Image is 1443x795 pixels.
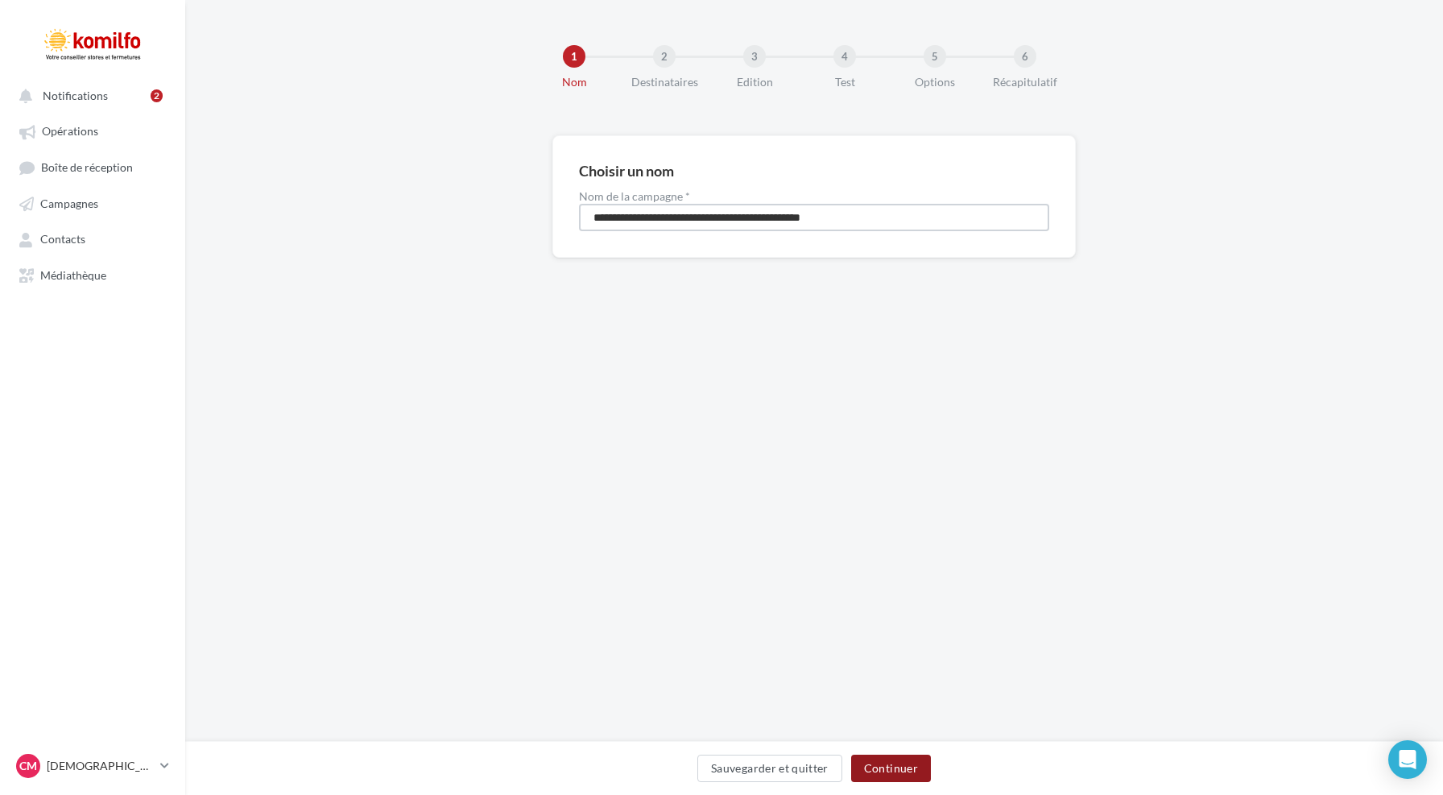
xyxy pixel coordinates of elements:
[924,45,946,68] div: 5
[579,164,674,178] div: Choisir un nom
[10,81,169,110] button: Notifications 2
[523,74,626,90] div: Nom
[697,755,842,782] button: Sauvegarder et quitter
[10,188,176,217] a: Campagnes
[10,224,176,253] a: Contacts
[613,74,716,90] div: Destinataires
[793,74,896,90] div: Test
[41,160,133,174] span: Boîte de réception
[833,45,856,68] div: 4
[579,191,1049,202] label: Nom de la campagne *
[40,197,98,210] span: Campagnes
[1014,45,1036,68] div: 6
[563,45,585,68] div: 1
[974,74,1077,90] div: Récapitulatif
[40,268,106,282] span: Médiathèque
[653,45,676,68] div: 2
[42,125,98,139] span: Opérations
[13,751,172,781] a: CM [DEMOGRAPHIC_DATA][PERSON_NAME]
[151,89,163,102] div: 2
[40,233,85,246] span: Contacts
[703,74,806,90] div: Edition
[851,755,931,782] button: Continuer
[43,89,108,102] span: Notifications
[10,260,176,289] a: Médiathèque
[10,116,176,145] a: Opérations
[19,758,37,774] span: CM
[743,45,766,68] div: 3
[10,152,176,182] a: Boîte de réception
[47,758,154,774] p: [DEMOGRAPHIC_DATA][PERSON_NAME]
[1388,740,1427,779] div: Open Intercom Messenger
[883,74,986,90] div: Options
